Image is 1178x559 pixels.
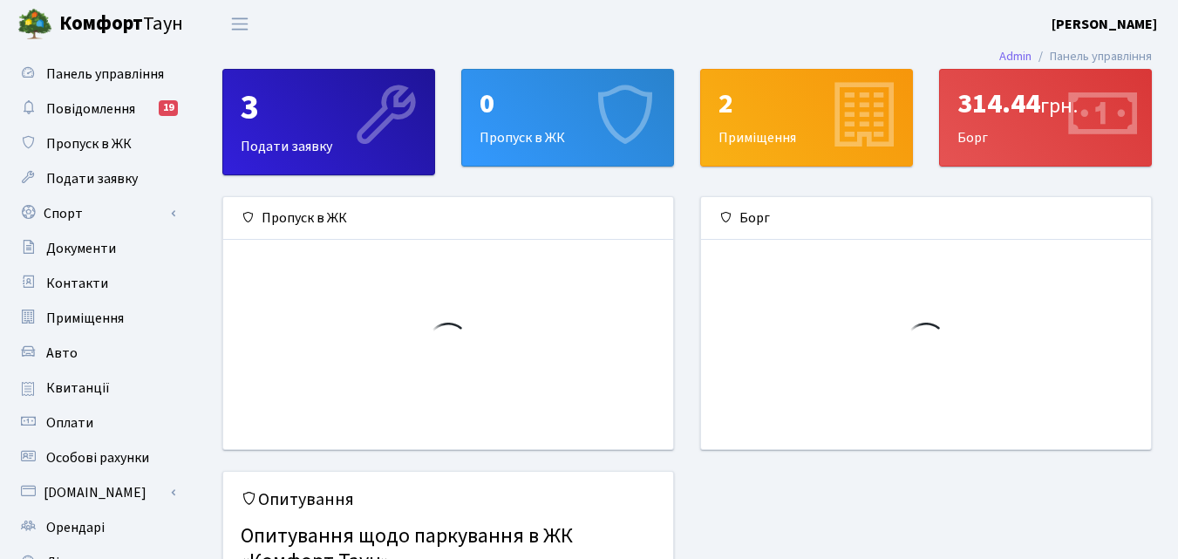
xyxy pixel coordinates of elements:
div: Подати заявку [223,70,434,174]
div: 19 [159,100,178,116]
span: грн. [1040,91,1078,121]
div: 0 [480,87,656,120]
nav: breadcrumb [973,38,1178,75]
a: Спорт [9,196,183,231]
a: [DOMAIN_NAME] [9,475,183,510]
b: [PERSON_NAME] [1052,15,1157,34]
span: Оплати [46,413,93,433]
span: Особові рахунки [46,448,149,467]
img: logo.png [17,7,52,42]
div: Пропуск в ЖК [223,197,673,240]
a: Контакти [9,266,183,301]
div: Приміщення [701,70,912,166]
h5: Опитування [241,489,656,510]
span: Пропуск в ЖК [46,134,132,153]
a: Оплати [9,406,183,440]
span: Панель управління [46,65,164,84]
li: Панель управління [1032,47,1152,66]
button: Переключити навігацію [218,10,262,38]
a: Авто [9,336,183,371]
a: Квитанції [9,371,183,406]
a: Admin [999,47,1032,65]
a: Особові рахунки [9,440,183,475]
span: Подати заявку [46,169,138,188]
a: Приміщення [9,301,183,336]
a: Орендарі [9,510,183,545]
span: Документи [46,239,116,258]
span: Таун [59,10,183,39]
a: Документи [9,231,183,266]
span: Квитанції [46,378,110,398]
div: 3 [241,87,417,129]
div: Борг [701,197,1151,240]
span: Приміщення [46,309,124,328]
a: 2Приміщення [700,69,913,167]
a: Пропуск в ЖК [9,126,183,161]
a: 3Подати заявку [222,69,435,175]
div: 2 [718,87,895,120]
div: 314.44 [957,87,1134,120]
a: Повідомлення19 [9,92,183,126]
div: Борг [940,70,1151,166]
span: Повідомлення [46,99,135,119]
span: Контакти [46,274,108,293]
span: Авто [46,344,78,363]
div: Пропуск в ЖК [462,70,673,166]
a: Подати заявку [9,161,183,196]
span: Орендарі [46,518,105,537]
a: 0Пропуск в ЖК [461,69,674,167]
a: Панель управління [9,57,183,92]
a: [PERSON_NAME] [1052,14,1157,35]
b: Комфорт [59,10,143,37]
